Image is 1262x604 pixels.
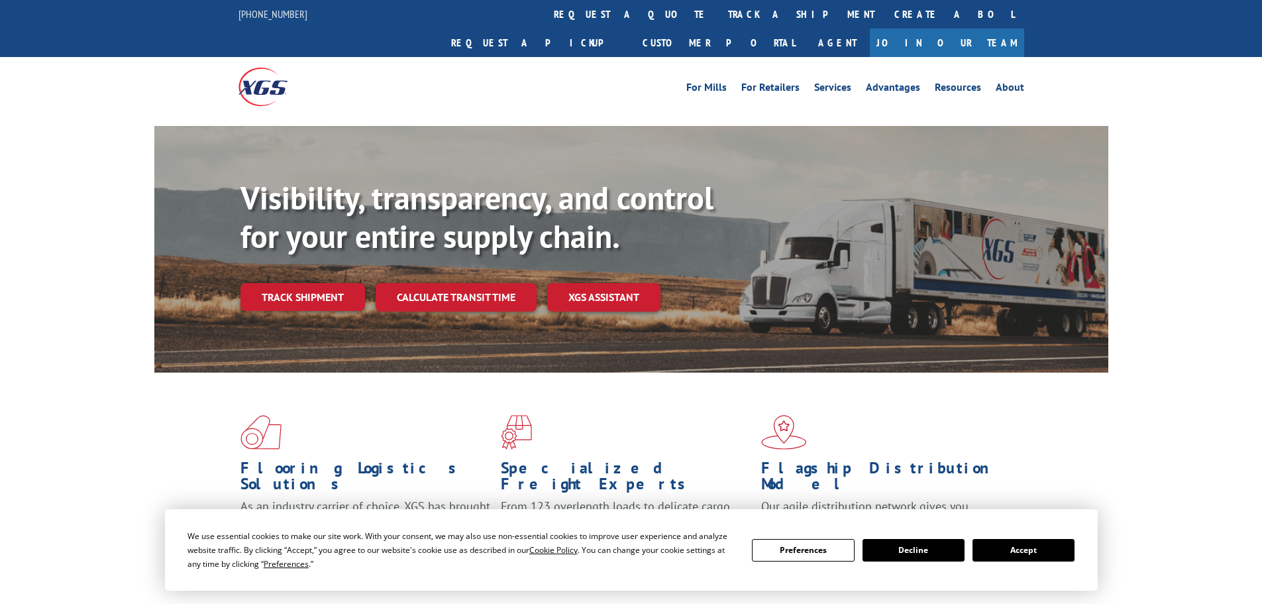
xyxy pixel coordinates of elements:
[240,177,713,257] b: Visibility, transparency, and control for your entire supply chain.
[501,460,751,499] h1: Specialized Freight Experts
[761,460,1012,499] h1: Flagship Distribution Model
[240,499,490,546] span: As an industry carrier of choice, XGS has brought innovation and dedication to flooring logistics...
[805,29,870,57] a: Agent
[240,283,365,311] a: Track shipment
[761,415,807,450] img: xgs-icon-flagship-distribution-model-red
[935,82,981,97] a: Resources
[547,283,660,312] a: XGS ASSISTANT
[741,82,800,97] a: For Retailers
[441,29,633,57] a: Request a pickup
[529,544,578,556] span: Cookie Policy
[376,283,537,312] a: Calculate transit time
[863,539,965,562] button: Decline
[870,29,1024,57] a: Join Our Team
[686,82,727,97] a: For Mills
[501,415,532,450] img: xgs-icon-focused-on-flooring-red
[761,499,1005,530] span: Our agile distribution network gives you nationwide inventory management on demand.
[814,82,851,97] a: Services
[866,82,920,97] a: Advantages
[501,499,751,558] p: From 123 overlength loads to delicate cargo, our experienced staff knows the best way to move you...
[264,558,309,570] span: Preferences
[633,29,805,57] a: Customer Portal
[973,539,1075,562] button: Accept
[165,509,1098,591] div: Cookie Consent Prompt
[240,415,282,450] img: xgs-icon-total-supply-chain-intelligence-red
[187,529,736,571] div: We use essential cookies to make our site work. With your consent, we may also use non-essential ...
[238,7,307,21] a: [PHONE_NUMBER]
[996,82,1024,97] a: About
[752,539,854,562] button: Preferences
[240,460,491,499] h1: Flooring Logistics Solutions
